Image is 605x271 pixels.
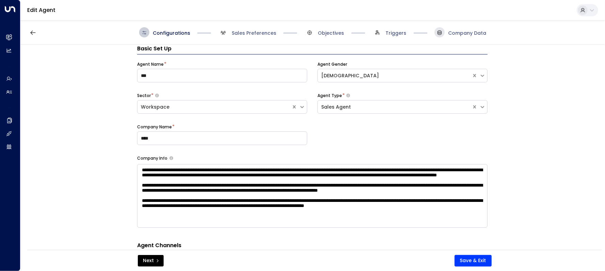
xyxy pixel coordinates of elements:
label: Agent Gender [317,61,347,67]
label: Agent Name [137,61,164,67]
button: Next [138,255,164,267]
div: [DEMOGRAPHIC_DATA] [321,72,468,79]
button: Provide a brief overview of your company, including your industry, products or services, and any ... [169,156,173,160]
button: Select whether your copilot will handle inquiries directly from leads or from brokers representin... [346,93,350,98]
label: Company Name [137,124,172,130]
span: Company Data [448,30,486,36]
label: Agent Type [317,93,342,99]
span: Triggers [386,30,407,36]
span: Objectives [318,30,344,36]
label: Sector [137,93,151,99]
h3: Basic Set Up [137,45,488,54]
button: Save & Exit [455,255,492,267]
h4: Agent Channels [137,241,488,251]
label: Company Info [137,155,167,161]
div: Sales Agent [321,103,468,111]
div: Workspace [141,103,288,111]
a: Edit Agent [27,6,55,14]
span: Configurations [153,30,190,36]
span: Sales Preferences [232,30,276,36]
button: Select whether your copilot will handle inquiries directly from leads or from brokers representin... [155,93,159,98]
